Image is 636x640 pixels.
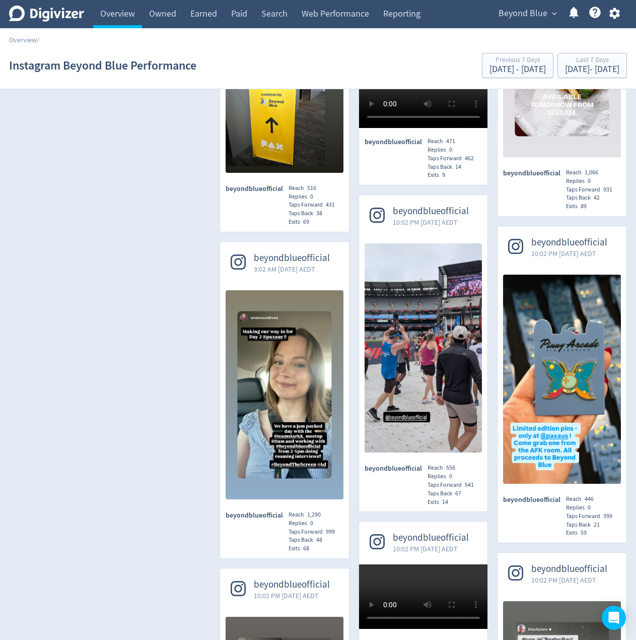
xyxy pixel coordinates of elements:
div: Reach [289,184,322,193]
span: beyondblueofficial [226,510,289,521]
span: 0 [588,503,591,511]
span: 431 [326,201,335,209]
div: Replies [289,519,319,528]
span: 0 [588,177,591,185]
div: Reach [428,137,461,146]
div: Taps Forward [289,528,340,536]
div: Replies [566,177,596,185]
span: 1,066 [585,168,598,176]
span: 0 [449,146,452,154]
span: beyondblueofficial [503,168,566,178]
a: beyondblueofficial3:02 AM [DATE] AEDTbeyondblueofficialReach1,290Replies0Taps Forward999Taps Back... [220,242,349,553]
button: Last 7 Days[DATE]- [DATE] [557,53,627,78]
div: Taps Back [289,536,328,544]
div: Taps Back [428,489,467,498]
div: Open Intercom Messenger [602,606,626,630]
div: Exits [566,202,592,211]
span: 21 [594,521,600,529]
div: Taps Back [428,163,467,171]
span: beyondblueofficial [254,579,330,591]
div: Reach [566,168,604,177]
span: beyondblueofficial [531,237,607,248]
span: beyondblueofficial [393,532,469,544]
div: Taps Forward [566,512,618,521]
div: [DATE] - [DATE] [565,65,619,74]
span: beyondblueofficial [226,184,289,194]
div: Replies [428,146,458,154]
span: 462 [465,154,474,162]
span: 59 [581,529,587,537]
div: Taps Back [566,521,605,529]
a: beyondblueofficial10:02 PM [DATE] AEDTbeyondblueofficialReach556Replies0Taps Forward541Taps Back6... [359,195,488,506]
span: 10:02 PM [DATE] AEDT [393,217,469,227]
span: 999 [326,528,335,536]
div: Exits [566,529,592,537]
span: beyondblueofficial [531,563,607,575]
span: 446 [585,495,594,503]
a: beyondblueofficial10:02 PM [DATE] AEDTbeyondblueofficialReach446Replies0Taps Forward399Taps Back2... [498,226,626,537]
span: 14 [442,498,448,506]
div: Exits [428,498,454,506]
span: 3:02 AM [DATE] AEDT [254,264,330,274]
div: [DATE] - [DATE] [489,65,546,74]
span: 67 [455,489,461,497]
div: Taps Back [289,209,328,218]
button: Beyond Blue [495,6,559,22]
span: 0 [449,472,452,480]
span: 0 [310,519,313,527]
a: beyondblueofficial10:02 PM [DATE] AEDTbeyondblueofficialReach471Replies0Taps Forward462Taps Back1... [359,21,488,179]
span: 38 [316,209,322,217]
div: Taps Forward [289,201,340,209]
span: beyondblueofficial [393,206,469,217]
span: 0 [310,193,313,201]
span: 10:02 PM [DATE] AEDT [531,575,607,585]
span: 89 [581,202,587,210]
span: 48 [316,536,322,544]
div: Taps Forward [566,185,618,194]
span: 10:02 PM [DATE] AEDT [254,591,330,601]
span: beyondblueofficial [254,252,330,264]
span: beyondblueofficial [503,495,566,505]
span: Beyond Blue [499,6,547,22]
span: 9 [442,171,445,179]
div: Exits [428,171,451,179]
div: Replies [566,503,596,512]
span: 10:02 PM [DATE] AEDT [531,248,607,259]
button: Previous 7 Days[DATE] - [DATE] [482,53,553,78]
div: Taps Forward [428,154,479,163]
div: Previous 7 Days [489,56,546,65]
span: 556 [446,464,455,472]
div: Reach [566,495,599,503]
div: Reach [428,464,461,472]
span: 399 [603,512,612,520]
span: 471 [446,137,455,145]
span: 1,290 [307,510,321,519]
div: Taps Back [566,194,605,202]
div: Reach [289,510,326,519]
span: 69 [303,218,309,226]
div: Replies [428,472,458,481]
a: Overview [9,35,37,44]
span: 42 [594,194,600,202]
span: expand_more [550,9,559,18]
span: 14 [455,163,461,171]
span: 10:02 PM [DATE] AEDT [393,544,469,554]
span: 541 [465,481,474,489]
div: Exits [289,544,315,553]
span: beyondblueofficial [365,137,428,147]
span: 68 [303,544,309,552]
div: Exits [289,218,315,226]
h1: Instagram Beyond Blue Performance [9,49,196,82]
div: Replies [289,193,319,201]
div: Taps Forward [428,481,479,489]
span: / [37,35,39,44]
span: 931 [603,185,612,194]
div: Last 7 Days [565,56,619,65]
span: 516 [307,184,316,192]
span: beyondblueofficial [365,464,428,474]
